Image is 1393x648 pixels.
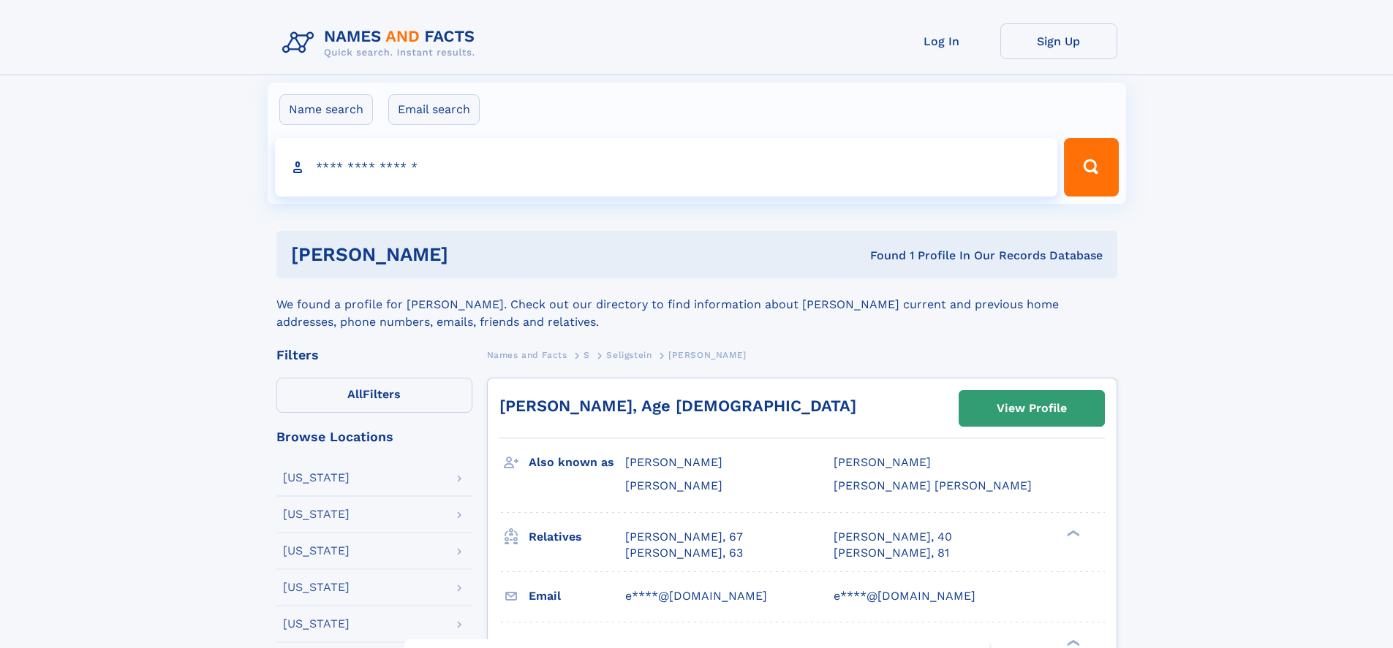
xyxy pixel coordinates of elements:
span: Seligstein [606,350,652,360]
a: [PERSON_NAME], 81 [834,545,949,561]
div: [US_STATE] [283,545,350,557]
h1: [PERSON_NAME] [291,245,660,264]
label: Name search [279,94,373,125]
div: View Profile [997,392,1067,425]
img: Logo Names and Facts [276,23,487,63]
div: Browse Locations [276,430,472,443]
a: Names and Facts [487,346,567,364]
h3: Relatives [529,525,625,549]
a: Seligstein [606,346,652,364]
span: [PERSON_NAME] [668,350,747,360]
span: S [584,350,590,360]
input: search input [275,138,1058,197]
div: ❯ [1063,528,1081,538]
a: View Profile [959,391,1104,426]
div: [US_STATE] [283,472,350,484]
span: [PERSON_NAME] [625,479,722,492]
div: [US_STATE] [283,582,350,593]
span: [PERSON_NAME] [625,455,722,469]
label: Filters [276,378,472,413]
a: S [584,346,590,364]
button: Search Button [1064,138,1118,197]
div: Filters [276,348,472,362]
a: Log In [883,23,1000,59]
a: [PERSON_NAME], 63 [625,545,743,561]
a: Sign Up [1000,23,1117,59]
a: [PERSON_NAME], Age [DEMOGRAPHIC_DATA] [499,397,856,415]
a: [PERSON_NAME], 67 [625,529,743,545]
label: Email search [388,94,480,125]
a: [PERSON_NAME], 40 [834,529,952,545]
div: We found a profile for [PERSON_NAME]. Check out our directory to find information about [PERSON_N... [276,278,1117,331]
h3: Also known as [529,450,625,475]
div: ❯ [1063,638,1081,647]
div: [US_STATE] [283,618,350,630]
span: All [347,387,363,401]
div: [US_STATE] [283,508,350,520]
span: [PERSON_NAME] [PERSON_NAME] [834,479,1032,492]
span: [PERSON_NAME] [834,455,931,469]
h3: Email [529,584,625,609]
div: Found 1 Profile In Our Records Database [659,248,1103,264]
